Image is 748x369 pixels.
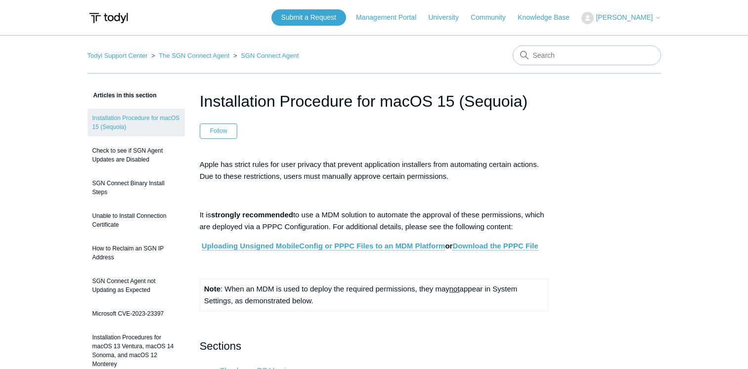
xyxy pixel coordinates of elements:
[452,242,538,250] a: Download the PPPC File
[200,89,549,113] h1: Installation Procedure for macOS 15 (Sequoia)
[200,209,549,233] p: It is to use a MDM solution to automate the approval of these permissions, which are deployed via...
[159,52,229,59] a: The SGN Connect Agent
[88,304,185,323] a: Microsoft CVE-2023-23397
[88,52,150,59] li: Todyl Support Center
[88,206,185,234] a: Unable to Install Connection Certificate
[211,210,293,219] strong: strongly recommended
[200,123,238,138] button: Follow Article
[88,272,185,299] a: SGN Connect Agent not Updating as Expected
[202,242,538,250] strong: or
[88,109,185,136] a: Installation Procedure for macOS 15 (Sequoia)
[428,12,468,23] a: University
[356,12,426,23] a: Management Portal
[149,52,231,59] li: The SGN Connect Agent
[513,45,661,65] input: Search
[88,141,185,169] a: Check to see if SGN Agent Updates are Disabled
[88,239,185,267] a: How to Reclaim an SGN IP Address
[204,285,220,293] strong: Note
[241,52,299,59] a: SGN Connect Agent
[449,285,460,293] span: not
[200,159,549,182] p: Apple has strict rules for user privacy that prevent application installers from automating certa...
[88,92,157,99] span: Articles in this section
[88,174,185,202] a: SGN Connect Binary Install Steps
[200,279,548,311] td: : When an MDM is used to deploy the required permissions, they may appear in System Settings, as ...
[231,52,299,59] li: SGN Connect Agent
[596,13,653,21] span: [PERSON_NAME]
[518,12,579,23] a: Knowledge Base
[271,9,346,26] a: Submit a Request
[581,12,660,24] button: [PERSON_NAME]
[200,337,549,355] h2: Sections
[202,242,445,250] a: Uploading Unsigned MobileConfig or PPPC Files to an MDM Platform
[88,52,148,59] a: Todyl Support Center
[88,9,130,27] img: Todyl Support Center Help Center home page
[471,12,516,23] a: Community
